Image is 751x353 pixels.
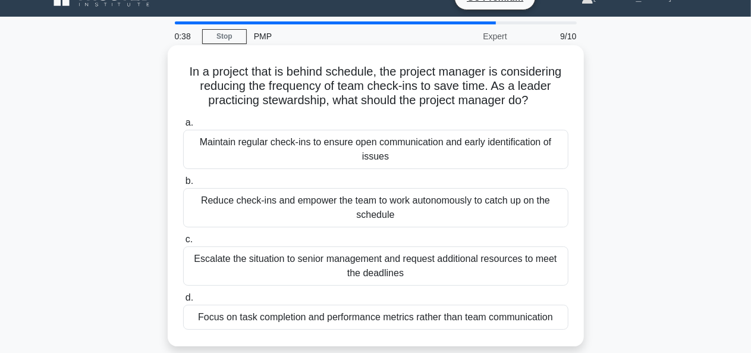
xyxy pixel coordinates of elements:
[410,24,514,48] div: Expert
[168,24,202,48] div: 0:38
[186,176,193,186] span: b.
[183,246,568,286] div: Escalate the situation to senior management and request additional resources to meet the deadlines
[183,130,568,169] div: Maintain regular check-ins to ensure open communication and early identification of issues
[182,64,570,108] h5: In a project that is behind schedule, the project manager is considering reducing the frequency o...
[202,29,247,44] a: Stop
[183,188,568,227] div: Reduce check-ins and empower the team to work autonomously to catch up on the schedule
[247,24,410,48] div: PMP
[514,24,584,48] div: 9/10
[186,234,193,244] span: c.
[183,305,568,330] div: Focus on task completion and performance metrics rather than team communication
[186,292,193,302] span: d.
[186,117,193,127] span: a.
